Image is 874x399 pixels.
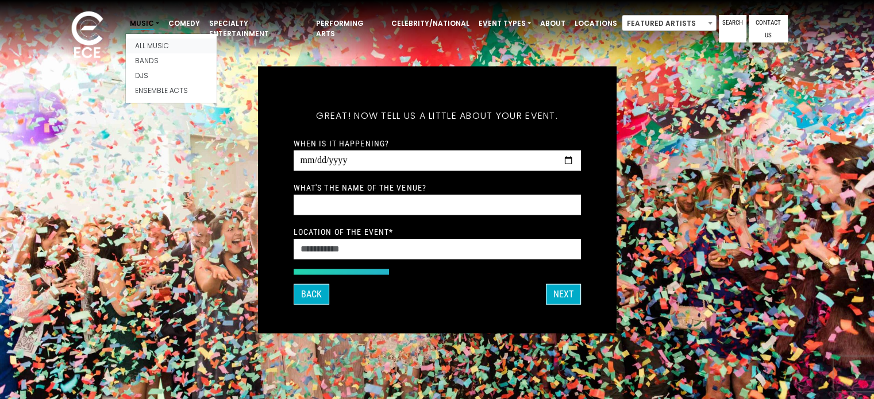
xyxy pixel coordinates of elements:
[126,68,217,83] a: Djs
[294,182,426,192] label: What's the name of the venue?
[622,15,717,31] span: Featured Artists
[749,15,788,42] a: Contact Us
[294,226,394,237] label: Location of the event
[164,14,205,33] a: Comedy
[126,38,217,53] a: All Music
[126,53,217,68] a: Bands
[387,14,474,33] a: Celebrity/National
[719,15,746,42] a: Search
[125,14,164,33] a: Music
[294,284,329,304] button: Back
[311,14,387,44] a: Performing Arts
[126,83,217,98] a: Ensemble Acts
[294,138,390,148] label: When is it happening?
[294,95,581,136] h5: Great! Now tell us a little about your event.
[570,14,622,33] a: Locations
[474,14,536,33] a: Event Types
[546,284,581,304] button: Next
[622,16,716,32] span: Featured Artists
[536,14,570,33] a: About
[205,14,311,44] a: Specialty Entertainment
[59,8,116,64] img: ece_new_logo_whitev2-1.png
